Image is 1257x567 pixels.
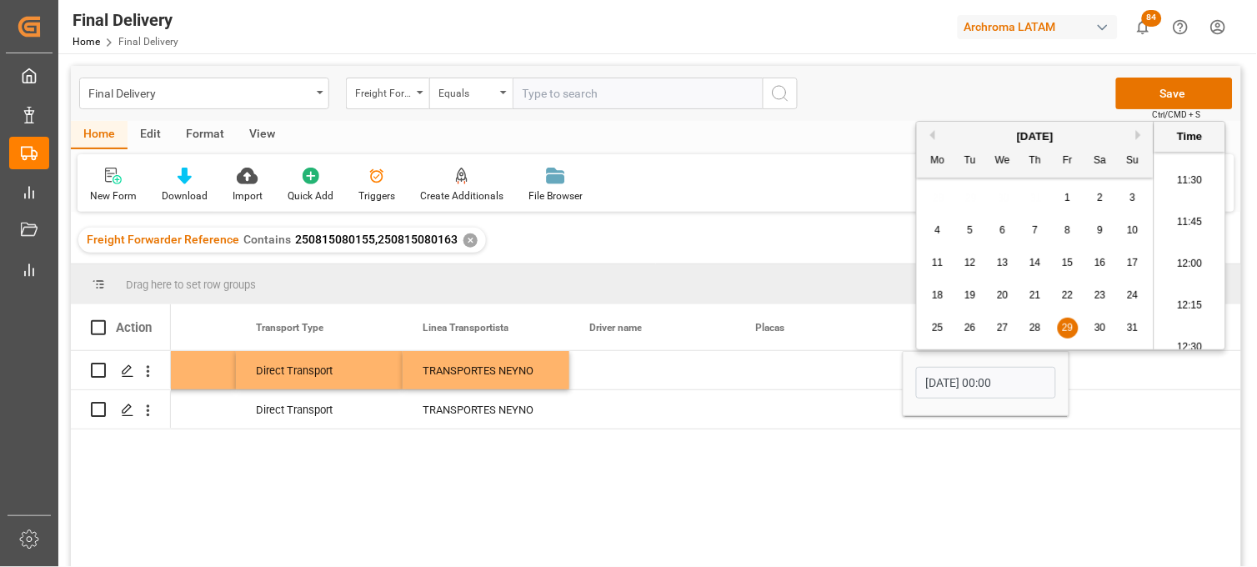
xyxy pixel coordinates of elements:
button: open menu [429,78,513,109]
span: 17 [1127,257,1138,268]
span: 5 [968,224,974,236]
span: 15 [1062,257,1073,268]
div: Choose Saturday, August 2nd, 2025 [1090,188,1111,208]
div: Mo [928,151,949,172]
button: open menu [346,78,429,109]
div: Choose Tuesday, August 5th, 2025 [960,220,981,241]
div: Choose Sunday, August 24th, 2025 [1123,285,1144,306]
div: Fr [1058,151,1079,172]
div: Tu [960,151,981,172]
div: Direct Transport [256,352,383,390]
div: Choose Thursday, August 14th, 2025 [1025,253,1046,273]
button: Archroma LATAM [958,11,1124,43]
div: Choose Monday, August 18th, 2025 [928,285,949,306]
div: Edit [128,121,173,149]
li: 11:45 [1154,202,1225,243]
div: Final Delivery [73,8,178,33]
div: Format [173,121,237,149]
input: Type to search [513,78,763,109]
li: 12:30 [1154,327,1225,369]
div: Choose Friday, August 1st, 2025 [1058,188,1079,208]
button: show 84 new notifications [1124,8,1162,46]
div: Choose Tuesday, August 19th, 2025 [960,285,981,306]
span: 84 [1142,10,1162,27]
div: Triggers [358,188,395,203]
div: Import [233,188,263,203]
span: 21 [1029,289,1040,301]
div: TRANSPORTES NEYNO [423,391,549,429]
div: Press SPACE to select this row. [71,351,171,390]
button: open menu [79,78,329,109]
button: Help Center [1162,8,1199,46]
span: 9 [1098,224,1104,236]
span: 4 [935,224,941,236]
div: Choose Friday, August 22nd, 2025 [1058,285,1079,306]
div: Choose Wednesday, August 27th, 2025 [993,318,1014,339]
div: Time [1159,128,1221,145]
div: Create Additionals [420,188,503,203]
div: Sa [1090,151,1111,172]
span: Drag here to set row groups [126,278,256,291]
span: 19 [964,289,975,301]
span: 10 [1127,224,1138,236]
span: Transport Type [256,322,323,334]
div: Choose Thursday, August 7th, 2025 [1025,220,1046,241]
span: 23 [1094,289,1105,301]
div: View [237,121,288,149]
span: 1 [1065,192,1071,203]
a: Home [73,36,100,48]
div: Choose Saturday, August 16th, 2025 [1090,253,1111,273]
span: 26 [964,322,975,334]
li: 11:30 [1154,160,1225,202]
span: Contains [243,233,291,246]
div: Choose Monday, August 4th, 2025 [928,220,949,241]
span: 22 [1062,289,1073,301]
div: Home [71,121,128,149]
div: month 2025-08 [922,182,1149,344]
div: Direct Transport [256,391,383,429]
span: 18 [932,289,943,301]
div: Action [116,320,152,335]
div: File Browser [528,188,583,203]
span: 12 [964,257,975,268]
span: 24 [1127,289,1138,301]
li: 12:15 [1154,285,1225,327]
span: 16 [1094,257,1105,268]
div: We [993,151,1014,172]
div: Choose Thursday, August 21st, 2025 [1025,285,1046,306]
div: Archroma LATAM [958,15,1118,39]
button: Previous Month [925,130,935,140]
span: Ctrl/CMD + S [1153,108,1201,121]
div: Choose Sunday, August 3rd, 2025 [1123,188,1144,208]
input: DD-MM-YYYY HH:MM [916,367,1056,399]
span: 2 [1098,192,1104,203]
div: Choose Monday, August 11th, 2025 [928,253,949,273]
span: 27 [997,322,1008,334]
div: Choose Saturday, August 9th, 2025 [1090,220,1111,241]
div: [DATE] [917,128,1154,145]
span: 30 [1094,322,1105,334]
div: Choose Friday, August 8th, 2025 [1058,220,1079,241]
span: 7 [1033,224,1039,236]
div: Choose Saturday, August 30th, 2025 [1090,318,1111,339]
span: 14 [1029,257,1040,268]
div: Final Delivery [88,82,311,103]
span: Linea Transportista [423,322,508,334]
span: 8 [1065,224,1071,236]
div: Freight Forwarder Reference [355,82,412,101]
div: ✕ [463,233,478,248]
button: Save [1116,78,1233,109]
div: Choose Wednesday, August 6th, 2025 [993,220,1014,241]
span: Placas [756,322,785,334]
div: Download [162,188,208,203]
div: Choose Saturday, August 23rd, 2025 [1090,285,1111,306]
div: New Form [90,188,137,203]
span: 20 [997,289,1008,301]
div: Su [1123,151,1144,172]
button: search button [763,78,798,109]
div: Choose Tuesday, August 12th, 2025 [960,253,981,273]
div: Choose Wednesday, August 13th, 2025 [993,253,1014,273]
span: 13 [997,257,1008,268]
div: Choose Thursday, August 28th, 2025 [1025,318,1046,339]
div: Quick Add [288,188,333,203]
